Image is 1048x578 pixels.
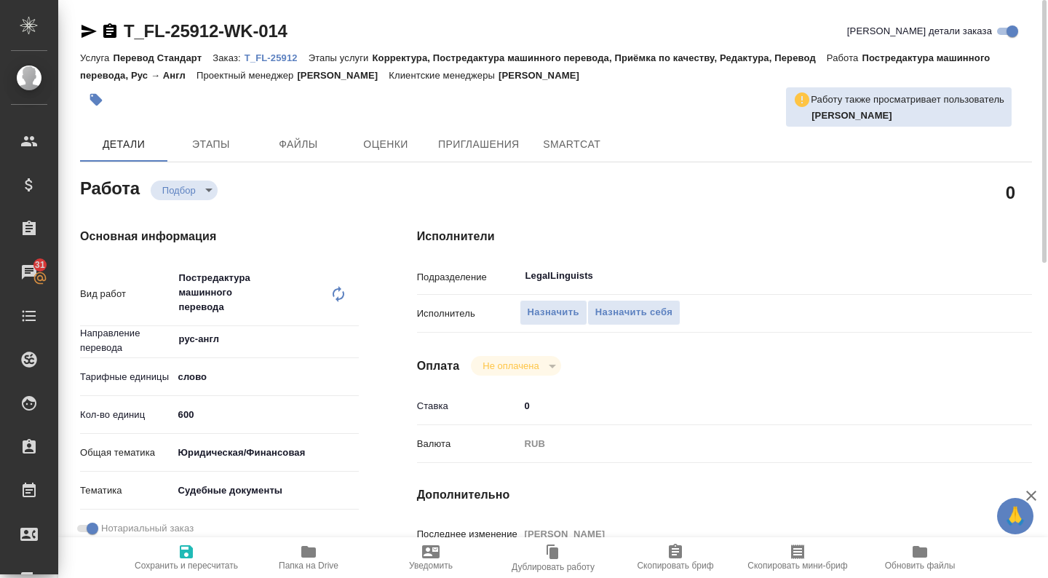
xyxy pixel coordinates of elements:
[471,356,560,376] div: Подбор
[637,561,713,571] span: Скопировать бриф
[173,365,359,389] div: слово
[478,360,543,372] button: Не оплачена
[520,395,981,416] input: ✎ Введи что-нибудь
[417,306,520,321] p: Исполнитель
[389,70,499,81] p: Клиентские менеджеры
[417,228,1032,245] h4: Исполнители
[417,270,520,285] p: Подразделение
[520,300,587,325] button: Назначить
[811,108,1004,123] p: Солдатенкова Татьяна
[528,304,579,321] span: Назначить
[1003,501,1028,531] span: 🙏
[417,437,520,451] p: Валюта
[80,84,112,116] button: Добавить тэг
[309,52,373,63] p: Этапы услуги
[417,399,520,413] p: Ставка
[417,527,520,542] p: Последнее изменение
[158,184,200,197] button: Подбор
[595,304,672,321] span: Назначить себя
[1006,180,1015,205] h2: 0
[859,537,981,578] button: Обновить файлы
[737,537,859,578] button: Скопировать мини-бриф
[4,254,55,290] a: 31
[847,24,992,39] span: [PERSON_NAME] детали заказа
[370,537,492,578] button: Уведомить
[247,537,370,578] button: Папка на Drive
[520,523,981,545] input: Пустое поле
[89,135,159,154] span: Детали
[438,135,520,154] span: Приглашения
[297,70,389,81] p: [PERSON_NAME]
[101,521,194,536] span: Нотариальный заказ
[101,23,119,40] button: Скопировать ссылку
[80,483,173,498] p: Тематика
[417,357,460,375] h4: Оплата
[196,70,297,81] p: Проектный менеджер
[80,408,173,422] p: Кол-во единиц
[351,135,421,154] span: Оценки
[113,52,213,63] p: Перевод Стандарт
[80,23,98,40] button: Скопировать ссылку для ЯМессенджера
[587,300,680,325] button: Назначить себя
[417,486,1032,504] h4: Дополнительно
[279,561,338,571] span: Папка на Drive
[80,287,173,301] p: Вид работ
[245,51,309,63] a: T_FL-25912
[811,92,1004,107] p: Работу также просматривает пользователь
[372,52,826,63] p: Корректура, Постредактура машинного перевода, Приёмка по качеству, Редактура, Перевод
[245,52,309,63] p: T_FL-25912
[80,228,359,245] h4: Основная информация
[80,52,113,63] p: Услуга
[997,498,1033,534] button: 🙏
[614,537,737,578] button: Скопировать бриф
[80,326,173,355] p: Направление перевода
[520,432,981,456] div: RUB
[80,446,173,460] p: Общая тематика
[537,135,607,154] span: SmartCat
[80,370,173,384] p: Тарифные единицы
[125,537,247,578] button: Сохранить и пересчитать
[512,562,595,572] span: Дублировать работу
[176,135,246,154] span: Этапы
[173,478,359,503] div: Судебные документы
[124,21,287,41] a: T_FL-25912-WK-014
[811,110,892,121] b: [PERSON_NAME]
[351,338,354,341] button: Open
[26,258,54,272] span: 31
[173,440,359,465] div: Юридическая/Финансовая
[213,52,244,63] p: Заказ:
[263,135,333,154] span: Файлы
[827,52,862,63] p: Работа
[173,404,359,425] input: ✎ Введи что-нибудь
[80,174,140,200] h2: Работа
[885,561,956,571] span: Обновить файлы
[409,561,453,571] span: Уведомить
[499,70,590,81] p: [PERSON_NAME]
[973,274,976,277] button: Open
[492,537,614,578] button: Дублировать работу
[747,561,847,571] span: Скопировать мини-бриф
[135,561,238,571] span: Сохранить и пересчитать
[151,181,218,200] div: Подбор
